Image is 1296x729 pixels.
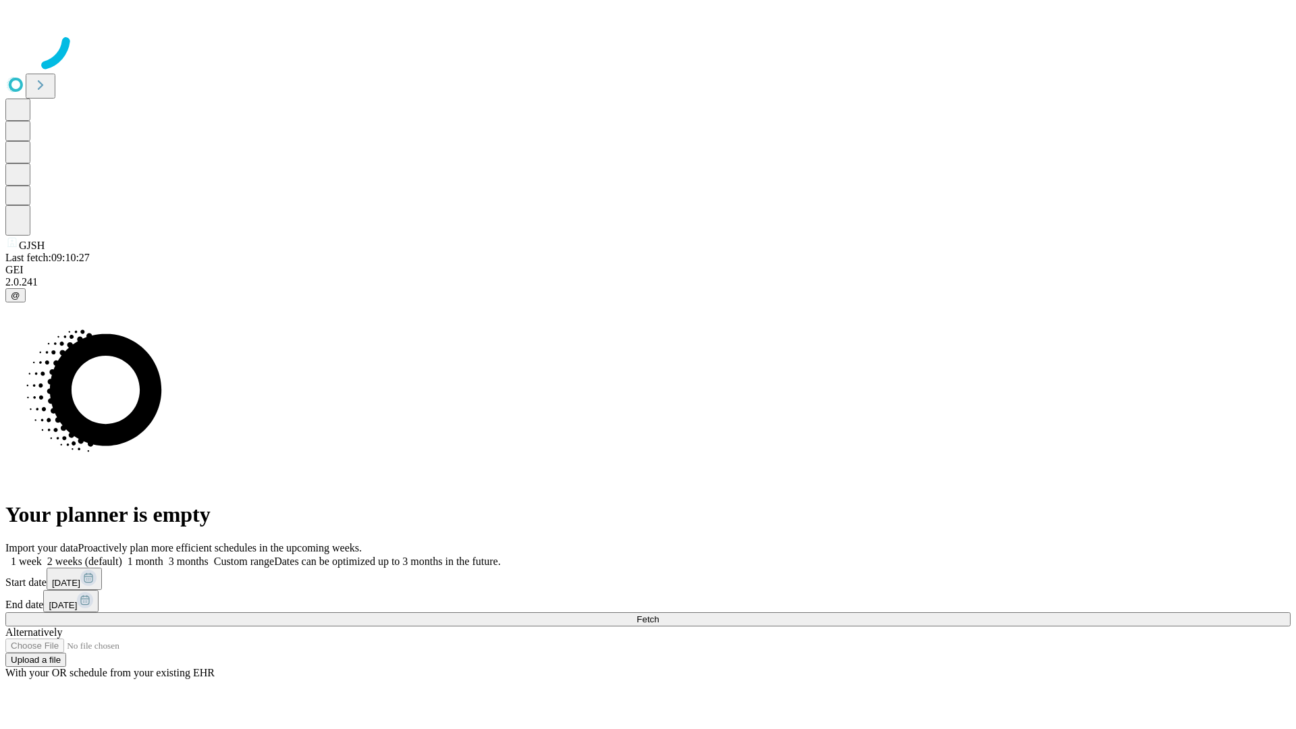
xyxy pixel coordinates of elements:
[11,556,42,567] span: 1 week
[5,252,90,263] span: Last fetch: 09:10:27
[5,542,78,553] span: Import your data
[214,556,274,567] span: Custom range
[49,600,77,610] span: [DATE]
[52,578,80,588] span: [DATE]
[5,502,1291,527] h1: Your planner is empty
[274,556,500,567] span: Dates can be optimized up to 3 months in the future.
[11,290,20,300] span: @
[128,556,163,567] span: 1 month
[5,667,215,678] span: With your OR schedule from your existing EHR
[5,653,66,667] button: Upload a file
[19,240,45,251] span: GJSH
[5,264,1291,276] div: GEI
[5,568,1291,590] div: Start date
[5,288,26,302] button: @
[47,556,122,567] span: 2 weeks (default)
[637,614,659,624] span: Fetch
[78,542,362,553] span: Proactively plan more efficient schedules in the upcoming weeks.
[5,276,1291,288] div: 2.0.241
[5,626,62,638] span: Alternatively
[5,612,1291,626] button: Fetch
[43,590,99,612] button: [DATE]
[169,556,209,567] span: 3 months
[5,590,1291,612] div: End date
[47,568,102,590] button: [DATE]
